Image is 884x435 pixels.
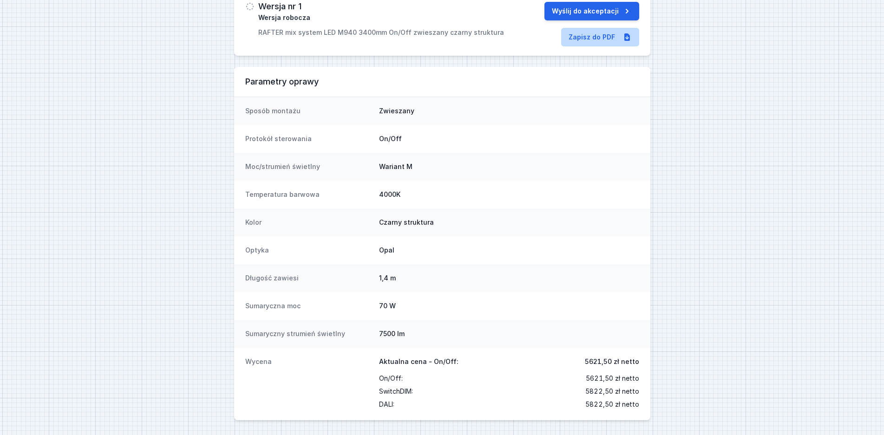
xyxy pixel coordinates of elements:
[258,13,310,22] span: Wersja robocza
[245,329,372,338] dt: Sumaryczny strumień świetlny
[258,2,301,11] h3: Wersja nr 1
[379,357,458,366] span: Aktualna cena - On/Off:
[379,134,639,143] dd: On/Off
[245,301,372,311] dt: Sumaryczna moc
[245,357,372,411] dt: Wycena
[379,329,639,338] dd: 7500 lm
[585,385,639,398] span: 5822,50 zł netto
[245,134,372,143] dt: Protokół sterowania
[379,218,639,227] dd: Czarny struktura
[245,162,372,171] dt: Moc/strumień świetlny
[585,398,639,411] span: 5822,50 zł netto
[379,385,413,398] span: SwitchDIM :
[245,273,372,283] dt: Długość zawiesi
[379,106,639,116] dd: Zwieszany
[245,190,372,199] dt: Temperatura barwowa
[379,301,639,311] dd: 70 W
[379,372,403,385] span: On/Off :
[379,398,394,411] span: DALI :
[245,2,255,11] img: draft.svg
[245,218,372,227] dt: Kolor
[245,76,639,87] h3: Parametry oprawy
[379,246,639,255] dd: Opal
[245,106,372,116] dt: Sposób montażu
[585,357,639,366] span: 5621,50 zł netto
[245,246,372,255] dt: Optyka
[544,2,639,20] button: Wyślij do akceptacji
[379,273,639,283] dd: 1,4 m
[561,28,639,46] a: Zapisz do PDF
[379,162,639,171] dd: Wariant M
[586,372,639,385] span: 5621,50 zł netto
[379,190,639,199] dd: 4000K
[258,28,504,37] p: RAFTER mix system LED M940 3400mm On/Off zwieszany czarny struktura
